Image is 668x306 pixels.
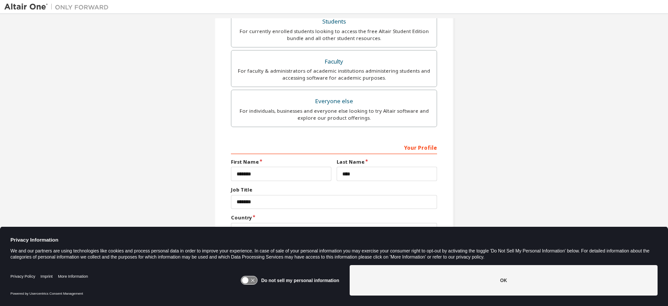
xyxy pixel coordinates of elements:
[231,140,437,154] div: Your Profile
[231,158,331,165] label: First Name
[4,3,113,11] img: Altair One
[237,16,431,28] div: Students
[237,28,431,42] div: For currently enrolled students looking to access the free Altair Student Edition bundle and all ...
[237,108,431,121] div: For individuals, businesses and everyone else looking to try Altair software and explore our prod...
[337,158,437,165] label: Last Name
[231,186,437,193] label: Job Title
[237,56,431,68] div: Faculty
[231,214,437,221] label: Country
[237,67,431,81] div: For faculty & administrators of academic institutions administering students and accessing softwa...
[237,95,431,108] div: Everyone else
